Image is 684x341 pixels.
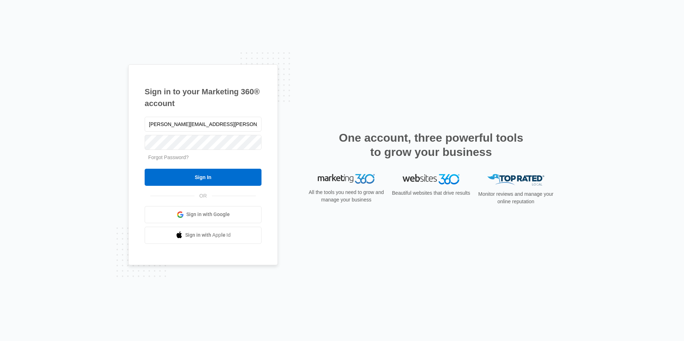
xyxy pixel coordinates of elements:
h2: One account, three powerful tools to grow your business [337,131,525,159]
span: OR [195,192,212,200]
img: Marketing 360 [318,174,375,184]
p: Beautiful websites that drive results [391,189,471,197]
a: Sign in with Google [145,206,261,223]
span: Sign in with Google [186,211,230,218]
h1: Sign in to your Marketing 360® account [145,86,261,109]
p: Monitor reviews and manage your online reputation [476,190,556,205]
a: Sign in with Apple Id [145,227,261,244]
input: Sign In [145,169,261,186]
img: Top Rated Local [487,174,544,186]
img: Websites 360 [403,174,460,184]
p: All the tools you need to grow and manage your business [306,189,386,204]
span: Sign in with Apple Id [185,231,231,239]
input: Email [145,117,261,132]
a: Forgot Password? [148,154,189,160]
